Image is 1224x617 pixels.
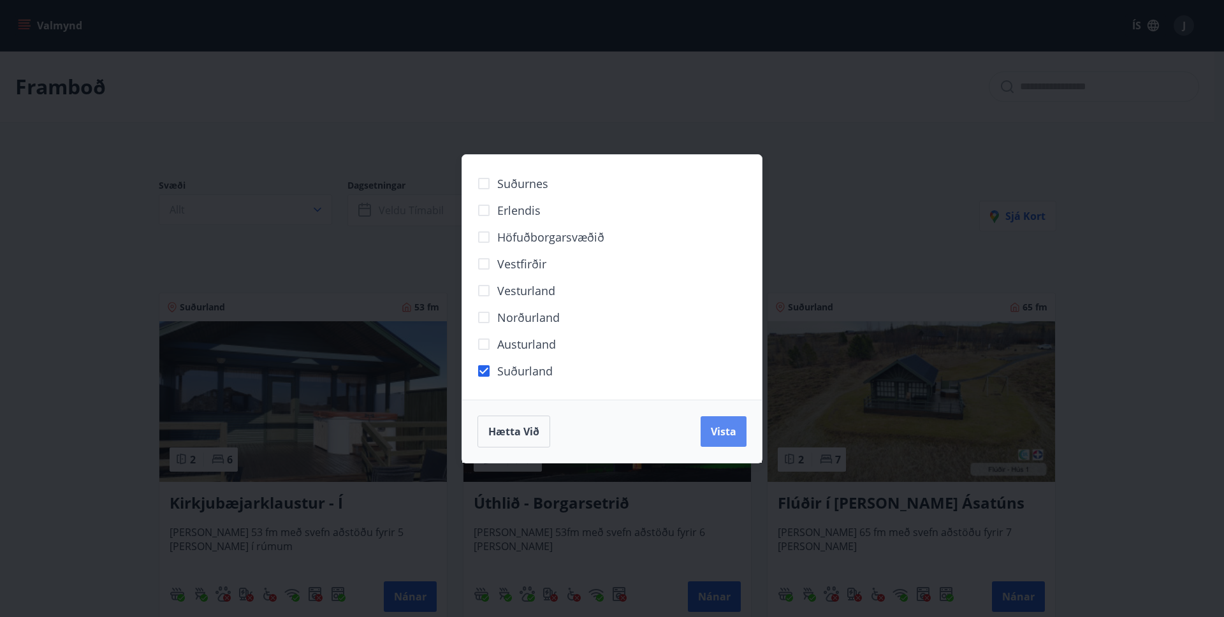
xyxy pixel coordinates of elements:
[701,416,747,447] button: Vista
[497,229,604,245] span: Höfuðborgarsvæðið
[711,425,736,439] span: Vista
[497,282,555,299] span: Vesturland
[488,425,539,439] span: Hætta við
[497,336,556,352] span: Austurland
[497,309,560,326] span: Norðurland
[497,175,548,192] span: Suðurnes
[477,416,550,447] button: Hætta við
[497,256,546,272] span: Vestfirðir
[497,202,541,219] span: Erlendis
[497,363,553,379] span: Suðurland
